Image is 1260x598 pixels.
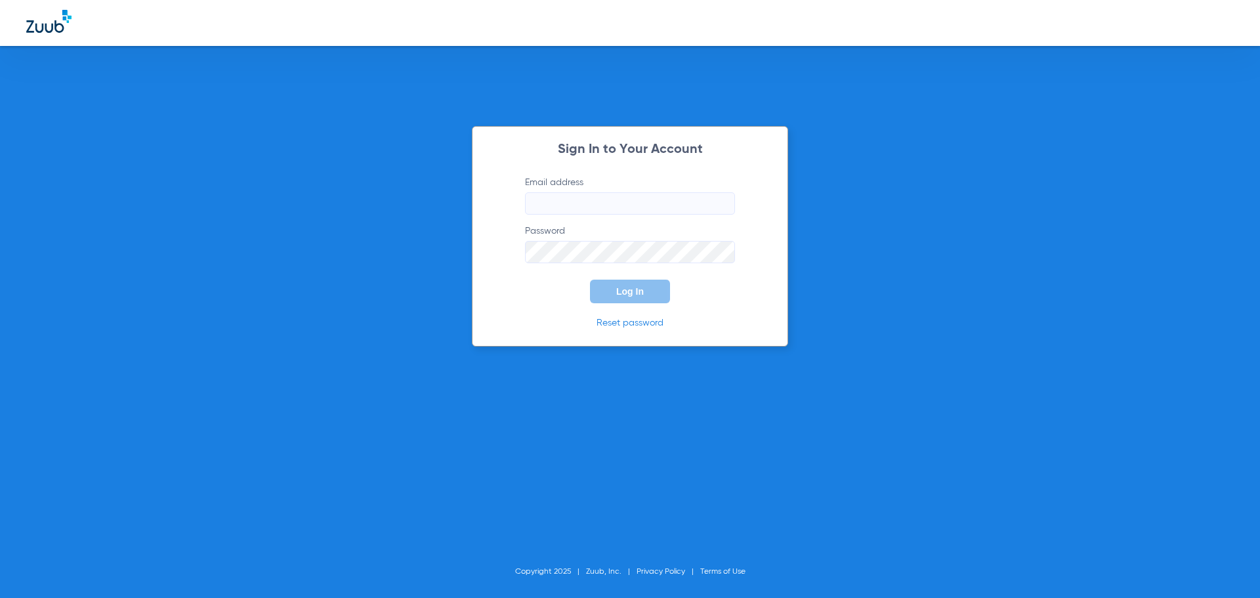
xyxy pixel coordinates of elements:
li: Zuub, Inc. [586,565,637,578]
button: Log In [590,280,670,303]
label: Password [525,224,735,263]
span: Log In [616,286,644,297]
h2: Sign In to Your Account [505,143,755,156]
li: Copyright 2025 [515,565,586,578]
input: Email address [525,192,735,215]
img: Zuub Logo [26,10,72,33]
input: Password [525,241,735,263]
iframe: Chat Widget [1194,535,1260,598]
a: Reset password [597,318,663,328]
a: Terms of Use [700,568,745,576]
label: Email address [525,176,735,215]
a: Privacy Policy [637,568,685,576]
